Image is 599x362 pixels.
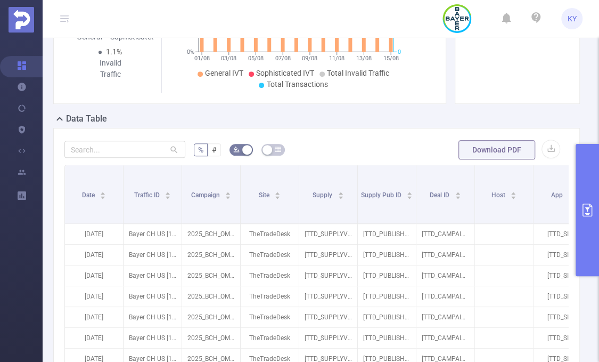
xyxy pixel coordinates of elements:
p: 2025_BCH_OMWU50 [263579] [182,266,240,286]
p: 2025_BCH_OMWU50 [263579] [182,224,240,244]
p: [TTD_SITE] [534,224,592,244]
span: Traffic ID [134,191,161,199]
p: Bayer CH US [15209] [124,328,182,348]
tspan: 0 [398,49,401,55]
i: icon: bg-colors [233,146,240,152]
p: 2025_BCH_OMWU50 [263579] [182,328,240,348]
i: icon: caret-up [407,190,413,194]
p: [TTD_CAMPAIGNID] [416,245,474,265]
span: Supply [313,191,334,199]
div: Sort [225,190,231,197]
i: icon: caret-up [455,190,461,194]
p: [TTD_SUPPLYVENDOR] [299,224,357,244]
p: [TTD_SUPPLYVENDOR] [299,286,357,307]
i: icon: caret-up [511,190,516,194]
i: icon: caret-up [100,190,106,194]
span: Campaign [191,191,221,199]
div: Sort [568,190,574,197]
div: Sort [406,190,413,197]
i: icon: table [275,146,281,152]
tspan: 05/08 [248,55,264,62]
div: Sort [455,190,461,197]
p: TheTradeDesk [241,328,299,348]
span: App [551,191,564,199]
div: Sort [100,190,106,197]
tspan: 0% [187,49,194,55]
span: % [198,146,203,154]
tspan: 07/08 [275,55,291,62]
i: icon: caret-down [165,195,171,198]
span: General IVT [205,69,243,77]
i: icon: caret-up [275,190,281,194]
span: 1.1% [106,47,122,56]
p: [TTD_PUBLISHERID] [358,245,416,265]
p: [TTD_SUPPLYVENDOR] [299,266,357,286]
span: Site [259,191,271,199]
div: Sort [165,190,171,197]
p: [TTD_SUPPLYVENDOR] [299,328,357,348]
p: TheTradeDesk [241,224,299,244]
p: TheTradeDesk [241,245,299,265]
span: Supply Pub ID [361,191,403,199]
i: icon: caret-down [275,195,281,198]
p: TheTradeDesk [241,266,299,286]
p: [TTD_CAMPAIGNID] [416,224,474,244]
div: Invalid Traffic [89,58,131,80]
span: Deal ID [430,191,451,199]
p: [TTD_SUPPLYVENDOR] [299,245,357,265]
button: Download PDF [458,140,535,159]
p: TheTradeDesk [241,307,299,327]
p: 2025_BCH_OMWU50 [263579] [182,286,240,307]
i: icon: caret-down [511,195,516,198]
p: [TTD_PUBLISHERID] [358,286,416,307]
p: [TTD_SUPPLYVENDOR] [299,307,357,327]
h2: Data Table [66,112,107,125]
p: [TTD_SITE] [534,266,592,286]
i: icon: caret-up [225,190,231,194]
tspan: 09/08 [302,55,317,62]
tspan: 11/08 [329,55,344,62]
p: [TTD_CAMPAIGNID] [416,307,474,327]
p: [TTD_CAMPAIGNID] [416,328,474,348]
p: Bayer CH US [15209] [124,224,182,244]
p: [DATE] [65,286,123,307]
p: Bayer CH US [15209] [124,307,182,327]
tspan: 01/08 [194,55,209,62]
i: icon: caret-down [455,195,461,198]
div: Sort [274,190,281,197]
p: [TTD_SITE] [534,307,592,327]
p: [TTD_CAMPAIGNID] [416,266,474,286]
p: [DATE] [65,328,123,348]
i: icon: caret-up [568,190,574,194]
i: icon: caret-up [165,190,171,194]
p: TheTradeDesk [241,286,299,307]
div: Sort [338,190,344,197]
p: [TTD_SITE] [534,245,592,265]
span: Total Invalid Traffic [327,69,389,77]
p: [TTD_CAMPAIGNID] [416,286,474,307]
i: icon: caret-down [338,195,343,198]
p: Bayer CH US [15209] [124,266,182,286]
span: Sophisticated IVT [256,69,314,77]
i: icon: caret-down [407,195,413,198]
p: 2025_BCH_OMWU50 [263579] [182,245,240,265]
p: [TTD_PUBLISHERID] [358,328,416,348]
p: Bayer CH US [15209] [124,286,182,307]
span: Total Transactions [266,80,327,89]
i: icon: caret-up [338,190,343,194]
input: Search... [64,141,185,158]
p: [DATE] [65,266,123,286]
p: Bayer CH US [15209] [124,245,182,265]
tspan: 03/08 [221,55,236,62]
img: Protected Media [9,7,34,33]
p: [TTD_PUBLISHERID] [358,307,416,327]
p: [TTD_PUBLISHERID] [358,224,416,244]
p: [TTD_SITE] [534,328,592,348]
tspan: 13/08 [356,55,372,62]
span: KY [568,8,577,29]
p: [TTD_PUBLISHERID] [358,266,416,286]
p: [DATE] [65,224,123,244]
p: 2025_BCH_OMWU50 [263579] [182,307,240,327]
p: [DATE] [65,245,123,265]
div: Sort [510,190,516,197]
